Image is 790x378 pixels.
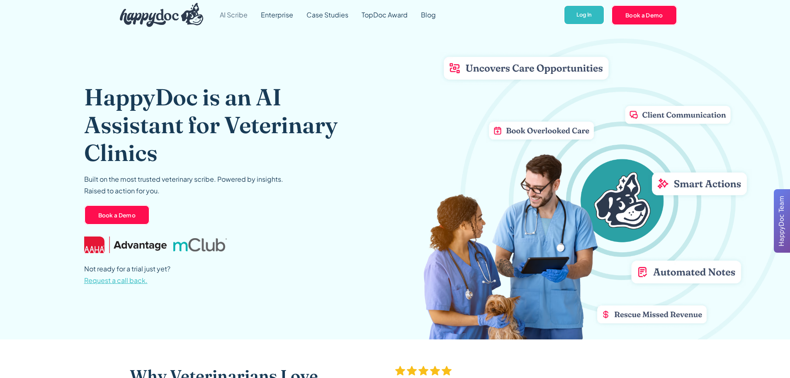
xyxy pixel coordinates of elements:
[84,263,170,286] p: Not ready for a trial just yet?
[120,3,204,27] img: HappyDoc Logo: A happy dog with his ear up, listening.
[611,5,677,25] a: Book a Demo
[564,5,605,25] a: Log In
[84,237,167,253] img: AAHA Advantage logo
[84,276,148,285] span: Request a call back.
[84,173,283,197] p: Built on the most trusted veterinary scribe. Powered by insights. Raised to action for you.
[84,83,364,167] h1: HappyDoc is an AI Assistant for Veterinary Clinics
[84,205,150,225] a: Book a Demo
[173,238,226,251] img: mclub logo
[113,1,204,29] a: home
